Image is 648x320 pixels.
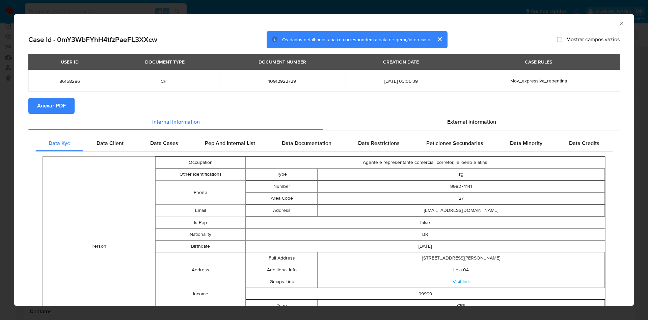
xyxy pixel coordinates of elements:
[36,78,103,84] span: 86158286
[557,37,562,42] input: Mostrar campos vazios
[318,300,605,312] td: CPF
[510,77,567,84] span: Mov_expressiva_repentina
[246,168,318,180] td: Type
[119,78,211,84] span: CPF
[28,98,75,114] button: Anexar PDF
[318,252,605,264] td: [STREET_ADDRESS][PERSON_NAME]
[227,78,337,84] span: 10912922729
[245,156,605,168] td: Agente e representante comercial, corretor, leiloeiro e afins
[49,139,70,147] span: Data Kyc
[246,264,318,276] td: Additional Info
[431,31,448,47] button: cerrar
[245,217,605,228] td: false
[156,156,245,168] td: Occupation
[426,139,483,147] span: Peticiones Secundarias
[35,135,613,151] div: Detailed internal info
[318,192,605,204] td: 27
[521,56,556,68] div: CASE RULES
[245,228,605,240] td: BR
[379,56,423,68] div: CREATION DATE
[354,78,449,84] span: [DATE] 03:05:39
[246,252,318,264] td: Full Address
[37,98,66,113] span: Anexar PDF
[245,240,605,252] td: [DATE]
[254,56,310,68] div: DOCUMENT NUMBER
[447,118,496,126] span: External information
[246,204,318,216] td: Address
[150,139,178,147] span: Data Cases
[510,139,542,147] span: Data Minority
[246,192,318,204] td: Area Code
[156,217,245,228] td: Is Pep
[141,56,189,68] div: DOCUMENT TYPE
[156,180,245,204] td: Phone
[282,36,431,43] span: Os dados detalhados abaixo correspondem à data de geração do caso.
[156,204,245,217] td: Email
[246,300,318,312] td: Type
[318,168,605,180] td: rg
[14,14,634,306] div: closure-recommendation-modal
[156,228,245,240] td: Nationality
[618,20,624,26] button: Fechar a janela
[318,264,605,276] td: Loja 04
[97,139,124,147] span: Data Client
[156,168,245,180] td: Other Identifications
[282,139,331,147] span: Data Documentation
[28,114,620,130] div: Detailed info
[156,252,245,288] td: Address
[205,139,255,147] span: Pep And Internal List
[28,35,157,44] h2: Case Id - 0mY3WbFYhH4tfzPaeFL3XXcw
[318,204,605,216] td: [EMAIL_ADDRESS][DOMAIN_NAME]
[318,180,605,192] td: 998274141
[246,276,318,288] td: Gmaps Link
[453,278,470,285] a: Visit link
[57,56,83,68] div: USER ID
[156,288,245,300] td: Income
[156,240,245,252] td: Birthdate
[358,139,400,147] span: Data Restrictions
[246,180,318,192] td: Number
[569,139,599,147] span: Data Credits
[152,118,200,126] span: Internal information
[566,36,620,43] span: Mostrar campos vazios
[245,288,605,300] td: 99999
